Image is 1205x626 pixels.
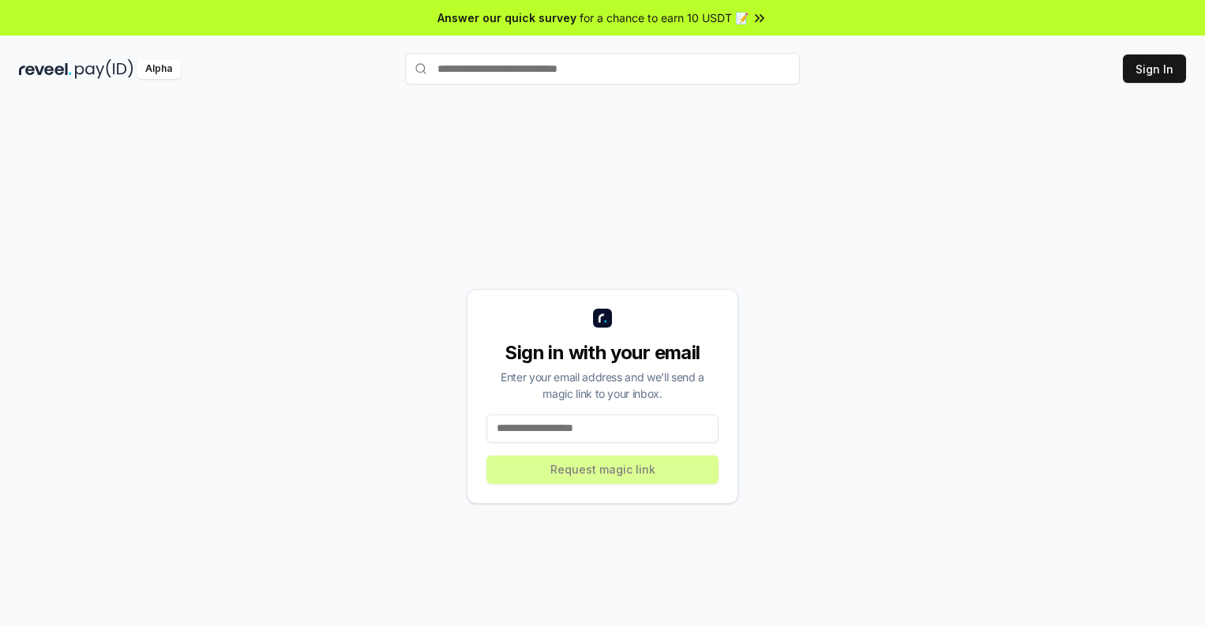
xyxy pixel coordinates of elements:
[580,9,749,26] span: for a chance to earn 10 USDT 📝
[486,369,719,402] div: Enter your email address and we’ll send a magic link to your inbox.
[593,309,612,328] img: logo_small
[19,59,72,79] img: reveel_dark
[1123,54,1186,83] button: Sign In
[75,59,133,79] img: pay_id
[486,340,719,365] div: Sign in with your email
[437,9,576,26] span: Answer our quick survey
[137,59,181,79] div: Alpha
